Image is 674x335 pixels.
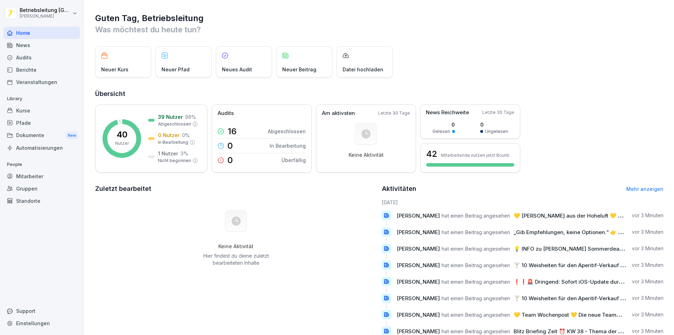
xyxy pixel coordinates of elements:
[397,295,440,302] span: [PERSON_NAME]
[158,157,191,164] p: Nicht begonnen
[282,156,306,164] p: Überfällig
[200,243,271,250] h5: Keine Aktivität
[441,153,509,158] p: Mitarbeitende nutzen jetzt Bounti
[227,127,237,136] p: 16
[4,93,80,104] p: Library
[632,295,663,302] p: vor 3 Minuten
[322,109,355,117] p: Am aktivsten
[115,140,129,147] p: Nutzer
[442,328,510,335] span: hat einen Beitrag angesehen
[442,262,510,269] span: hat einen Beitrag angesehen
[4,51,80,64] a: Audits
[20,7,71,13] p: Betriebsleitung [GEOGRAPHIC_DATA]
[432,128,450,135] p: Gelesen
[95,13,663,24] h1: Guten Tag, Betriebsleitung
[632,311,663,318] p: vor 3 Minuten
[632,245,663,252] p: vor 3 Minuten
[218,109,234,117] p: Audits
[95,184,377,194] h2: Zuletzt bearbeitet
[382,184,416,194] h2: Aktivitäten
[485,128,508,135] p: Ungelesen
[4,64,80,76] a: Berichte
[158,113,183,121] p: 39 Nutzer
[4,129,80,142] a: DokumenteNew
[158,139,188,146] p: In Bearbeitung
[268,128,306,135] p: Abgeschlossen
[185,113,196,121] p: 98 %
[158,150,178,157] p: 1 Nutzer
[158,131,180,139] p: 0 Nutzer
[95,89,663,99] h2: Übersicht
[158,121,191,127] p: Abgeschlossen
[227,142,233,150] p: 0
[397,229,440,236] span: [PERSON_NAME]
[397,212,440,219] span: [PERSON_NAME]
[161,66,190,73] p: Neuer Pfad
[182,131,190,139] p: 0 %
[4,27,80,39] a: Home
[442,278,510,285] span: hat einen Beitrag angesehen
[4,129,80,142] div: Dokumente
[66,131,78,140] div: New
[4,104,80,117] a: Kurse
[4,170,80,182] a: Mitarbeiter
[200,252,271,266] p: Hier findest du deine zuletzt bearbeiteten Inhalte
[382,199,664,206] h6: [DATE]
[227,156,233,165] p: 0
[180,150,188,157] p: 3 %
[432,121,455,128] p: 0
[378,110,410,116] p: Letzte 30 Tage
[343,66,383,73] p: Datei hochladen
[270,142,306,149] p: In Bearbeitung
[442,229,510,236] span: hat einen Beitrag angesehen
[426,148,437,160] h3: 42
[4,117,80,129] a: Pfade
[442,311,510,318] span: hat einen Beitrag angesehen
[442,212,510,219] span: hat einen Beitrag angesehen
[95,24,663,35] p: Was möchtest du heute tun?
[222,66,252,73] p: Neues Audit
[632,228,663,236] p: vor 3 Minuten
[4,76,80,88] a: Veranstaltungen
[20,14,71,19] p: [PERSON_NAME]
[397,328,440,335] span: [PERSON_NAME]
[4,195,80,207] a: Standorte
[4,142,80,154] a: Automatisierungen
[442,245,510,252] span: hat einen Beitrag angesehen
[4,39,80,51] a: News
[349,152,384,158] p: Keine Aktivität
[626,186,663,192] a: Mehr anzeigen
[442,295,510,302] span: hat einen Beitrag angesehen
[4,159,80,170] p: People
[117,130,127,139] p: 40
[4,305,80,317] div: Support
[4,317,80,329] a: Einstellungen
[482,109,514,116] p: Letzte 30 Tage
[397,278,440,285] span: [PERSON_NAME]
[632,328,663,335] p: vor 3 Minuten
[632,278,663,285] p: vor 3 Minuten
[397,245,440,252] span: [PERSON_NAME]
[632,212,663,219] p: vor 3 Minuten
[397,311,440,318] span: [PERSON_NAME]
[426,109,469,117] p: News Reichweite
[632,262,663,269] p: vor 3 Minuten
[480,121,508,128] p: 0
[514,311,664,318] span: 💛 Team Wochenpost 💛 Die neue Teamwochenpost ist da!
[397,262,440,269] span: [PERSON_NAME]
[282,66,316,73] p: Neuer Beitrag
[4,182,80,195] a: Gruppen
[101,66,128,73] p: Neuer Kurs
